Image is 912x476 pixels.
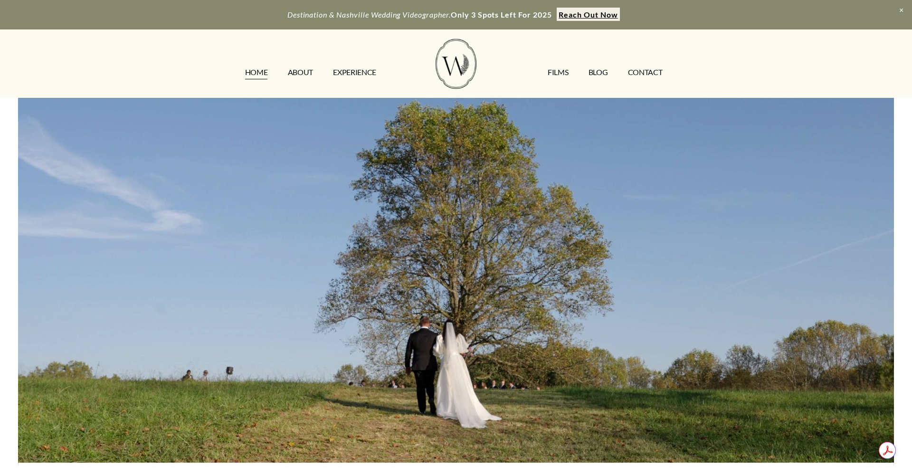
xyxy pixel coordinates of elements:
a: EXPERIENCE [333,65,376,80]
a: FILMS [548,65,568,80]
a: HOME [245,65,268,80]
strong: Reach Out Now [559,10,617,19]
a: Blog [589,65,608,80]
a: ABOUT [288,65,313,80]
a: Reach Out Now [557,8,620,21]
img: Wild Fern Weddings [436,39,476,89]
a: CONTACT [628,65,663,80]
